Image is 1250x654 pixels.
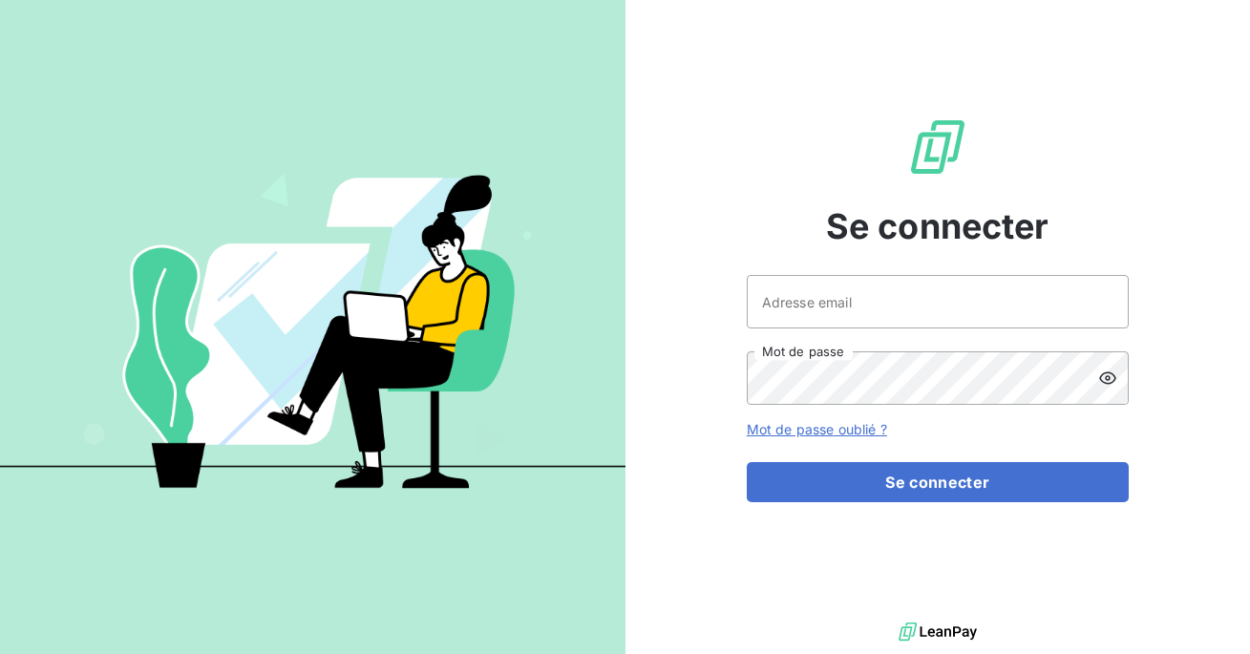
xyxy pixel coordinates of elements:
[747,462,1129,502] button: Se connecter
[826,200,1049,252] span: Se connecter
[907,116,968,178] img: Logo LeanPay
[747,421,887,437] a: Mot de passe oublié ?
[747,275,1129,328] input: placeholder
[899,618,977,646] img: logo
